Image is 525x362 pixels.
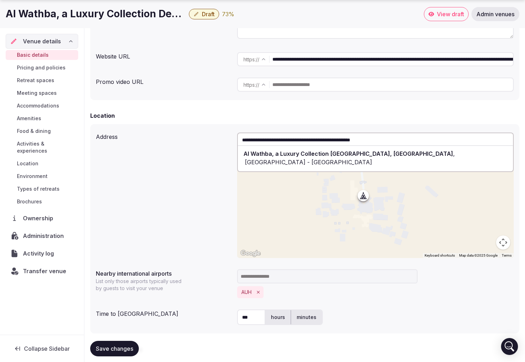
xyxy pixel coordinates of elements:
span: Amenities [17,115,41,122]
label: Nearby international airports [96,271,231,276]
span: Draft [202,11,215,18]
a: Meeting spaces [6,88,78,98]
button: Keyboard shortcuts [425,253,455,258]
a: Brochures [6,197,78,207]
a: Accommodations [6,101,78,111]
a: Activities & experiences [6,139,78,156]
span: Venue details [23,37,61,45]
a: Administration [6,228,78,243]
a: Open this area in Google Maps (opens a new window) [239,249,262,258]
img: Google [239,249,262,258]
label: minutes [291,308,322,326]
span: Types of retreats [17,185,60,192]
div: 73 % [222,10,234,18]
span: Map data ©2025 Google [459,253,498,257]
span: Food & dining [17,128,51,135]
a: Ownership [6,211,78,226]
a: View draft [424,7,469,21]
a: Environment [6,171,78,181]
a: Admin venues [471,7,519,21]
span: [GEOGRAPHIC_DATA] - [GEOGRAPHIC_DATA] [243,159,372,166]
a: Types of retreats [6,184,78,194]
button: AUH [241,289,252,296]
p: List only those airports typically used by guests to visit your venue [96,278,186,292]
button: Save changes [90,341,139,356]
span: Retreat spaces [17,77,54,84]
span: Al Wathba, a Luxury Collection [GEOGRAPHIC_DATA], [GEOGRAPHIC_DATA] [243,150,453,157]
span: Meeting spaces [17,90,57,97]
button: Transfer venue [6,264,78,278]
div: Promo video URL [96,75,231,86]
span: Activities & experiences [17,140,75,154]
a: Retreat spaces [6,75,78,85]
button: Collapse Sidebar [6,341,78,356]
h1: Al Wathba, a Luxury Collection Desert Resort & Spa [6,7,186,21]
button: Map camera controls [496,235,510,250]
button: 73% [222,10,234,18]
label: hours [265,308,291,326]
span: Collapse Sidebar [24,345,70,352]
a: Location [6,159,78,168]
a: Basic details [6,50,78,60]
span: Environment [17,173,48,180]
span: Accommodations [17,102,59,109]
span: Basic details [17,51,49,59]
span: Brochures [17,198,42,205]
span: Activity log [23,249,57,258]
span: Pricing and policies [17,64,66,71]
a: Activity log [6,246,78,261]
h2: Location [90,111,115,120]
a: Pricing and policies [6,63,78,73]
div: , [238,147,513,168]
span: Transfer venue [23,267,66,275]
span: Location [17,160,38,167]
a: Food & dining [6,126,78,136]
div: Address [96,130,231,141]
a: Terms (opens in new tab) [502,253,512,257]
span: View draft [437,11,464,18]
span: Administration [23,232,67,240]
button: Remove AUH [254,288,262,296]
span: Save changes [96,345,133,352]
div: Website URL [96,49,231,61]
div: Time to [GEOGRAPHIC_DATA] [96,307,231,318]
div: Open Intercom Messenger [501,338,518,355]
span: Ownership [23,214,56,222]
span: Admin venues [476,11,514,18]
a: Amenities [6,113,78,123]
button: Draft [189,9,219,19]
